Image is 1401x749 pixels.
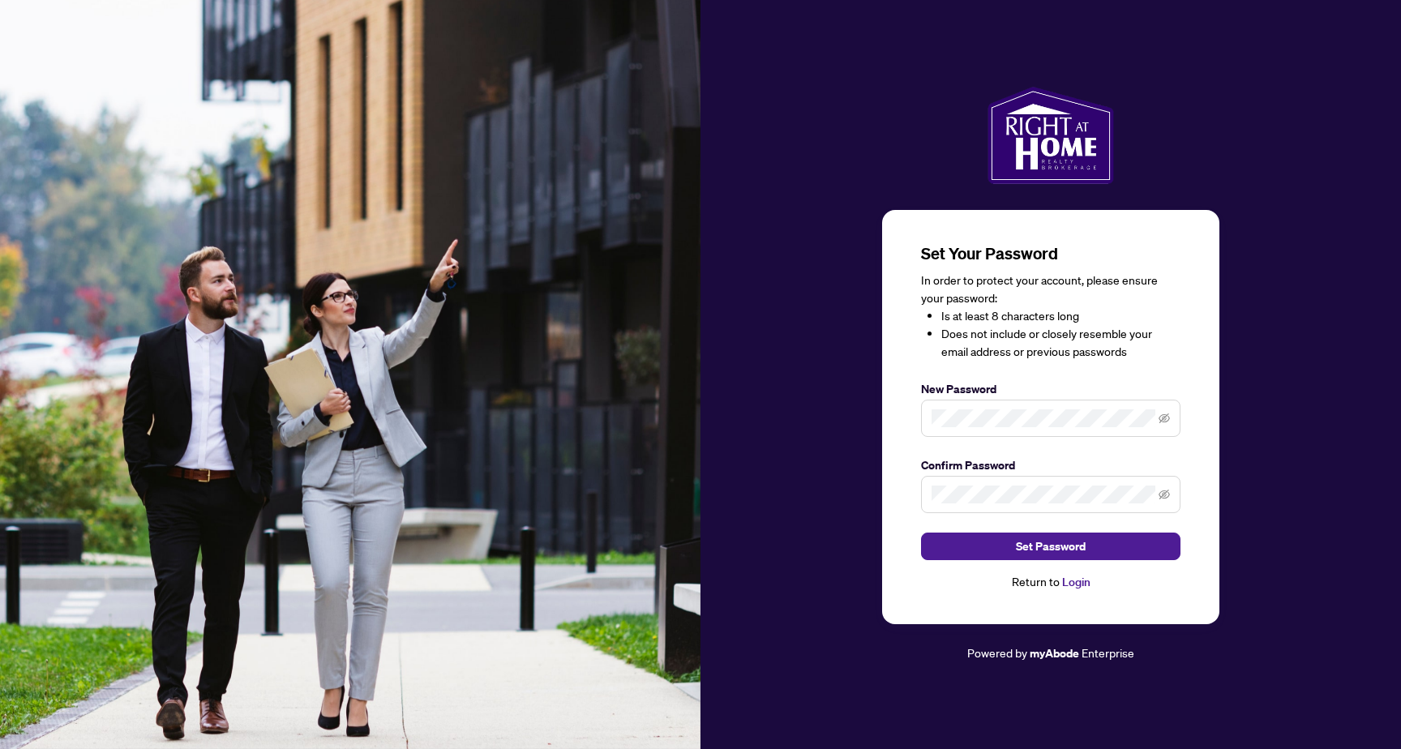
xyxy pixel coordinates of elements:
[941,307,1180,325] li: Is at least 8 characters long
[1062,575,1090,589] a: Login
[988,87,1113,184] img: ma-logo
[1159,489,1170,500] span: eye-invisible
[921,533,1180,560] button: Set Password
[1082,645,1134,660] span: Enterprise
[1016,533,1086,559] span: Set Password
[921,272,1180,361] div: In order to protect your account, please ensure your password:
[921,456,1180,474] label: Confirm Password
[921,573,1180,592] div: Return to
[1030,644,1079,662] a: myAbode
[921,380,1180,398] label: New Password
[1159,413,1170,424] span: eye-invisible
[941,325,1180,361] li: Does not include or closely resemble your email address or previous passwords
[967,645,1027,660] span: Powered by
[921,242,1180,265] h3: Set Your Password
